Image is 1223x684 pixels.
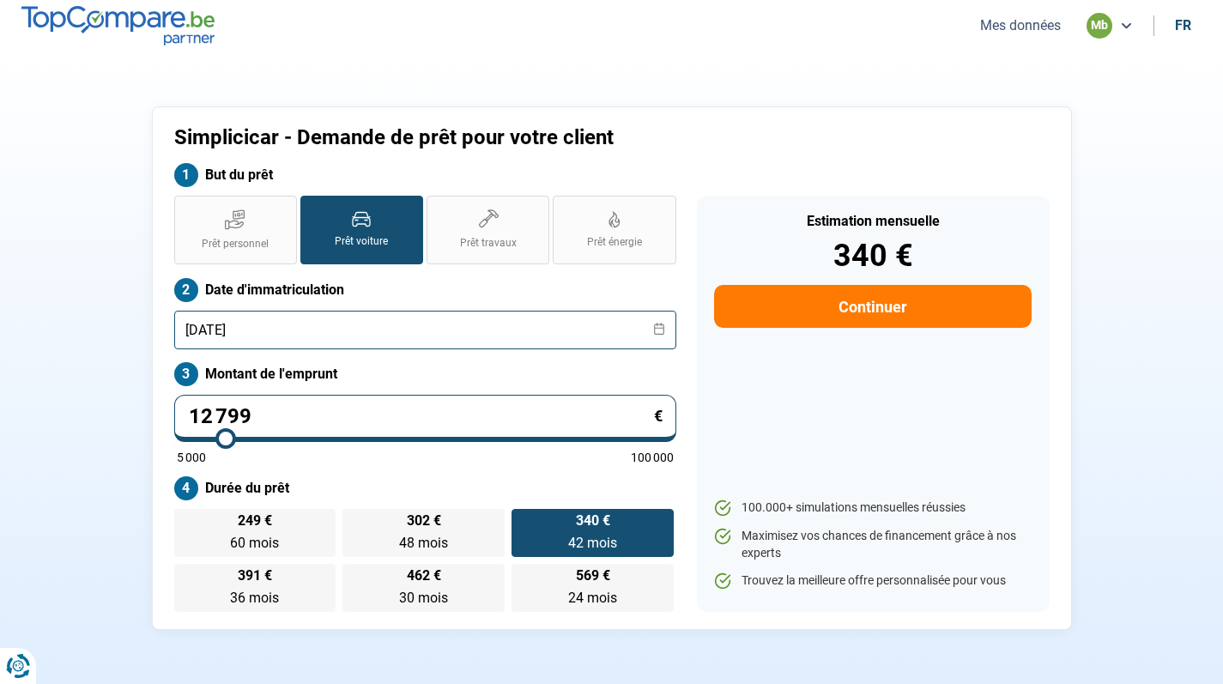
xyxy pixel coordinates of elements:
span: Prêt énergie [587,235,642,250]
label: Date d'immatriculation [174,278,676,302]
span: 30 mois [399,590,448,606]
span: 48 mois [399,535,448,551]
label: Durée du prêt [174,476,676,500]
button: Continuer [714,285,1031,328]
span: Prêt voiture [335,234,388,249]
div: Estimation mensuelle [714,215,1031,228]
span: 42 mois [568,535,617,551]
label: But du prêt [174,163,676,187]
span: 24 mois [568,590,617,606]
span: 340 € [576,514,610,528]
h1: Simplicicar - Demande de prêt pour votre client [174,125,826,150]
span: 249 € [238,514,272,528]
div: 340 € [714,240,1031,271]
div: fr [1175,17,1191,33]
img: TopCompare.be [21,6,215,45]
label: Montant de l'emprunt [174,362,676,386]
li: Trouvez la meilleure offre personnalisée pour vous [714,572,1031,590]
li: Maximisez vos chances de financement grâce à nos experts [714,528,1031,561]
span: 100 000 [631,451,674,463]
span: € [654,409,663,424]
span: Prêt travaux [460,236,517,251]
span: 5 000 [177,451,206,463]
span: 302 € [407,514,441,528]
li: 100.000+ simulations mensuelles réussies [714,499,1031,517]
span: 569 € [576,569,610,583]
span: 391 € [238,569,272,583]
div: mb [1087,13,1112,39]
span: 36 mois [230,590,279,606]
span: 60 mois [230,535,279,551]
span: Prêt personnel [202,237,269,251]
button: Mes données [975,16,1066,34]
span: 462 € [407,569,441,583]
input: jj/mm/aaaa [174,311,676,349]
